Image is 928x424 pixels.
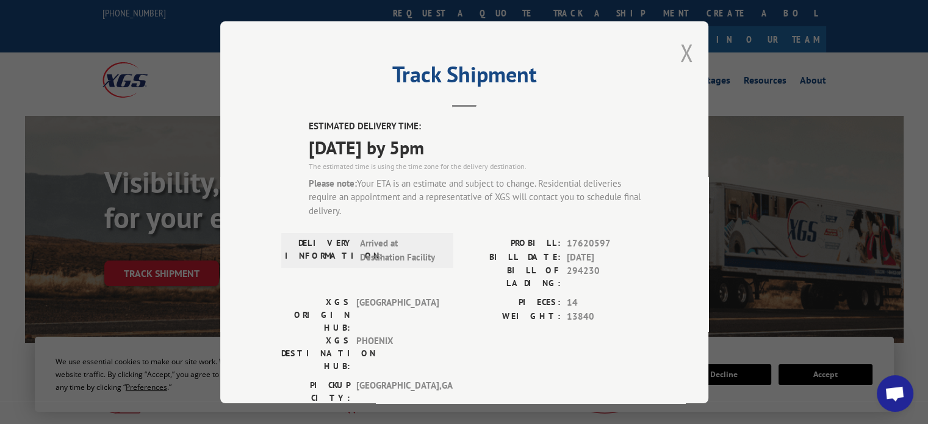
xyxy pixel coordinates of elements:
[464,309,561,323] label: WEIGHT:
[360,237,442,264] span: Arrived at Destination Facility
[356,334,439,373] span: PHOENIX
[281,379,350,404] label: PICKUP CITY:
[464,296,561,310] label: PIECES:
[464,237,561,251] label: PROBILL:
[567,309,647,323] span: 13840
[281,334,350,373] label: XGS DESTINATION HUB:
[464,250,561,264] label: BILL DATE:
[567,237,647,251] span: 17620597
[285,237,354,264] label: DELIVERY INFORMATION:
[877,375,913,412] div: Open chat
[464,264,561,290] label: BILL OF LADING:
[281,296,350,334] label: XGS ORIGIN HUB:
[309,120,647,134] label: ESTIMATED DELIVERY TIME:
[309,176,647,218] div: Your ETA is an estimate and subject to change. Residential deliveries require an appointment and ...
[680,37,693,69] button: Close modal
[309,177,357,189] strong: Please note:
[309,133,647,160] span: [DATE] by 5pm
[567,264,647,290] span: 294230
[356,379,439,404] span: [GEOGRAPHIC_DATA] , GA
[281,66,647,89] h2: Track Shipment
[356,296,439,334] span: [GEOGRAPHIC_DATA]
[567,296,647,310] span: 14
[567,250,647,264] span: [DATE]
[309,160,647,171] div: The estimated time is using the time zone for the delivery destination.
